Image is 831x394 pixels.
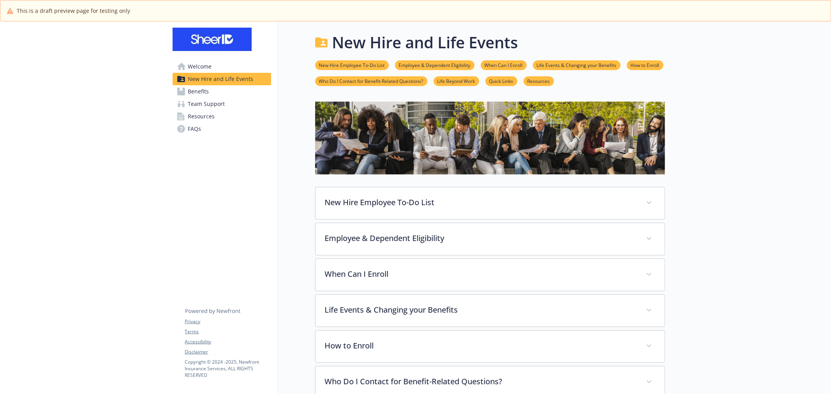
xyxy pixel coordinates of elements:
p: Life Events & Changing your Benefits [325,304,637,316]
span: FAQs [188,123,201,135]
div: New Hire Employee To-Do List [316,187,665,219]
a: Life Events & Changing your Benefits [533,61,621,69]
div: How to Enroll [316,331,665,362]
p: When Can I Enroll [325,268,637,280]
p: New Hire Employee To-Do List [325,197,637,208]
div: Life Events & Changing your Benefits [316,295,665,327]
span: Benefits [188,85,209,98]
p: Copyright © 2024 - 2025 , Newfront Insurance Services, ALL RIGHTS RESERVED [185,359,271,378]
img: new hire page banner [315,102,665,174]
a: Resources [173,110,271,123]
a: New Hire Employee To-Do List [315,61,389,69]
a: Resources [524,77,554,84]
p: Employee & Dependent Eligibility [325,232,637,244]
a: FAQs [173,123,271,135]
a: Who Do I Contact for Benefit-Related Questions? [315,77,427,84]
a: Terms [185,328,271,335]
a: When Can I Enroll [481,61,527,69]
p: How to Enroll [325,340,637,352]
a: Quick Links [485,77,517,84]
span: This is a draft preview page for testing only [17,7,130,15]
a: Benefits [173,85,271,98]
span: New Hire and Life Events [188,73,254,85]
span: Welcome [188,60,212,73]
a: Team Support [173,98,271,110]
a: Employee & Dependent Eligibility [395,61,475,69]
a: Welcome [173,60,271,73]
a: How to Enroll [627,61,663,69]
a: Privacy [185,318,271,325]
a: Life Beyond Work [434,77,479,84]
span: Resources [188,110,215,123]
span: Team Support [188,98,225,110]
a: Accessibility [185,338,271,345]
a: Disclaimer [185,348,271,355]
p: Who Do I Contact for Benefit-Related Questions? [325,376,637,387]
div: Employee & Dependent Eligibility [316,223,665,255]
div: When Can I Enroll [316,259,665,291]
h1: New Hire and Life Events [332,31,518,54]
a: New Hire and Life Events [173,73,271,85]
